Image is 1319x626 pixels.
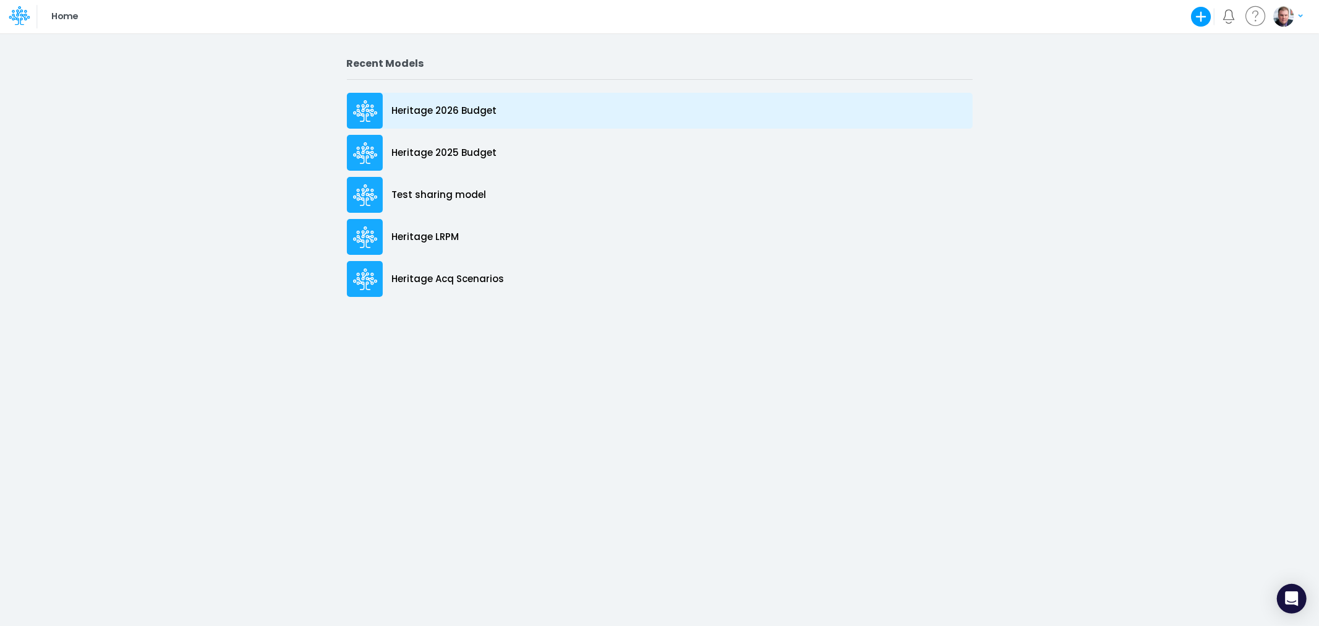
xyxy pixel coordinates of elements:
a: Heritage LRPM [347,216,973,258]
p: Heritage 2026 Budget [392,104,497,118]
p: Test sharing model [392,188,487,202]
p: Heritage Acq Scenarios [392,272,505,286]
a: Test sharing model [347,174,973,216]
a: Notifications [1222,9,1236,24]
p: Heritage LRPM [392,230,459,244]
a: Heritage 2026 Budget [347,90,973,132]
h2: Recent Models [347,58,973,69]
p: Home [51,10,78,24]
p: Heritage 2025 Budget [392,146,497,160]
a: Heritage Acq Scenarios [347,258,973,300]
div: Open Intercom Messenger [1277,584,1307,614]
a: Heritage 2025 Budget [347,132,973,174]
